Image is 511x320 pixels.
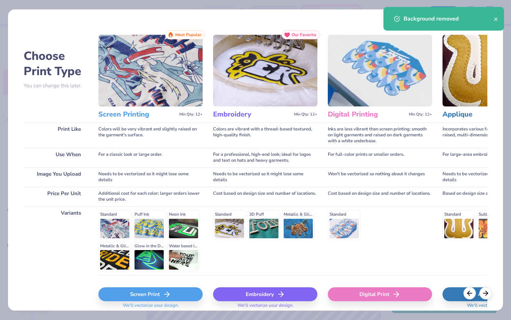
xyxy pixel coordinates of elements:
[213,35,317,106] img: Embroidery
[404,15,494,23] div: Background removed
[328,148,432,167] div: For full-color prints or smaller orders.
[24,83,88,89] p: You can change this later.
[24,48,88,79] h2: Choose Print Type
[24,167,88,187] div: Image You Upload
[213,167,317,187] div: Needs to be vectorized so it might lose some details
[24,122,88,148] div: Print Like
[213,122,317,148] div: Colors are vibrant with a thread-based textured, high-quality finish.
[179,112,203,117] span: Min Qty: 12+
[213,187,317,206] div: Cost based on design size and number of locations.
[98,122,203,148] div: Colors will be very vibrant and slightly raised on the garment's surface.
[328,167,432,187] div: Won't be vectorized so nothing about it changes
[98,187,203,206] div: Additional cost for each color; larger orders lower the unit price.
[328,287,432,301] div: Digital Print
[292,32,316,37] span: Our Favorite
[98,287,203,301] div: Screen Print
[328,187,432,206] div: Cost based on design size and number of locations.
[98,110,177,119] h3: Screen Printing
[409,112,432,117] span: Min Qty: 12+
[24,206,88,275] div: Variants
[328,110,406,119] h3: Digital Printing
[294,112,317,117] span: Min Qty: 12+
[24,148,88,167] div: Use When
[98,148,203,167] div: For a classic look or large order.
[98,167,203,187] div: Needs to be vectorized so it might lose some details
[328,122,432,148] div: Inks are less vibrant than screen printing; smooth on light garments and raised on dark garments ...
[213,110,291,119] h3: Embroidery
[213,148,317,167] div: For a professional, high-end look; ideal for logos and text on hats and heavy garments.
[213,287,317,301] div: Embroidery
[24,187,88,206] div: Price Per Unit
[235,303,296,313] span: We'll vectorize your design.
[328,35,432,106] img: Digital Printing
[175,32,202,37] span: Most Popular
[120,303,181,313] span: We'll vectorize your design.
[494,15,498,23] button: close
[98,35,203,106] img: Screen Printing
